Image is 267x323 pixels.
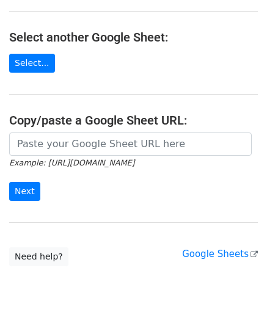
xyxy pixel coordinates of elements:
[9,132,252,156] input: Paste your Google Sheet URL here
[9,247,68,266] a: Need help?
[182,249,258,259] a: Google Sheets
[206,264,267,323] iframe: Chat Widget
[9,182,40,201] input: Next
[9,113,258,128] h4: Copy/paste a Google Sheet URL:
[9,158,134,167] small: Example: [URL][DOMAIN_NAME]
[9,30,258,45] h4: Select another Google Sheet:
[9,54,55,73] a: Select...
